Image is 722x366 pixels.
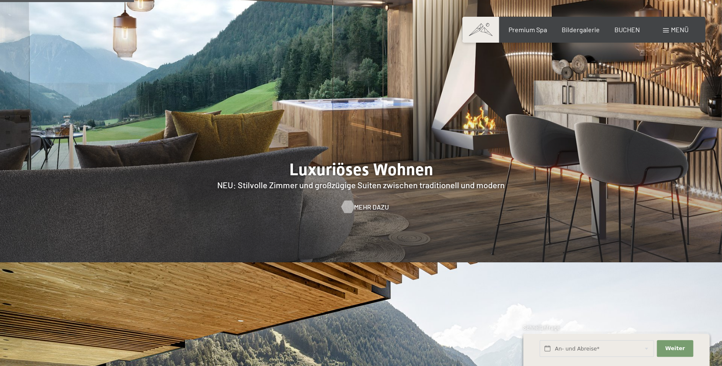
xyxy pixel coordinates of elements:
a: Premium Spa [508,26,547,33]
span: Schnellanfrage [523,324,560,331]
span: Mehr dazu [354,202,389,212]
a: Mehr dazu [342,202,380,212]
button: Weiter [657,340,693,357]
a: BUCHEN [614,26,640,33]
span: Weiter [665,345,685,352]
a: Bildergalerie [562,26,600,33]
span: Menü [671,26,689,33]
